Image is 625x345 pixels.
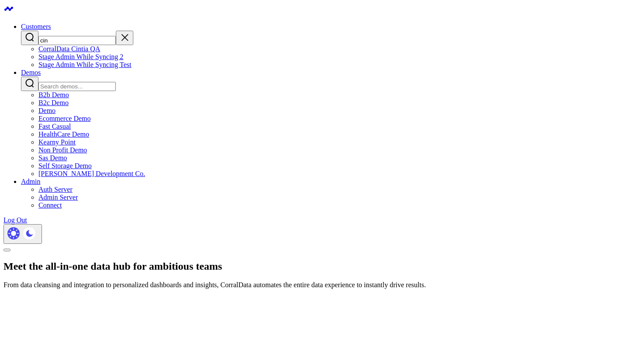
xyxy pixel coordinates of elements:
a: Admin [21,178,40,185]
a: Connect [38,201,62,209]
button: Search demos button [21,77,38,91]
a: [PERSON_NAME] Development Co. [38,170,145,177]
button: Clear search [116,31,133,45]
input: Search demos input [38,82,116,91]
a: Non Profit Demo [38,146,87,154]
a: CorralData Cintia QA [38,45,100,53]
button: Search customers button [21,31,38,45]
a: Fast Casual [38,123,71,130]
a: Auth Server [38,186,73,193]
p: From data cleansing and integration to personalized dashboards and insights, CorralData automates... [3,281,622,289]
a: Sas Demo [38,154,67,162]
a: B2c Demo [38,99,69,106]
a: B2b Demo [38,91,69,99]
h1: Meet the all-in-one data hub for ambitious teams [3,261,622,272]
a: Log Out [3,216,27,224]
a: Stage Admin While Syncing Test [38,61,132,68]
input: Search customers input [38,36,116,45]
a: Kearny Point [38,138,76,146]
a: Ecommerce Demo [38,115,91,122]
a: Demo [38,107,56,114]
a: HealthCare Demo [38,130,89,138]
a: Demos [21,69,41,76]
a: Self Storage Demo [38,162,92,169]
a: Stage Admin While Syncing 2 [38,53,123,60]
a: Customers [21,23,51,30]
a: Admin Server [38,194,78,201]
